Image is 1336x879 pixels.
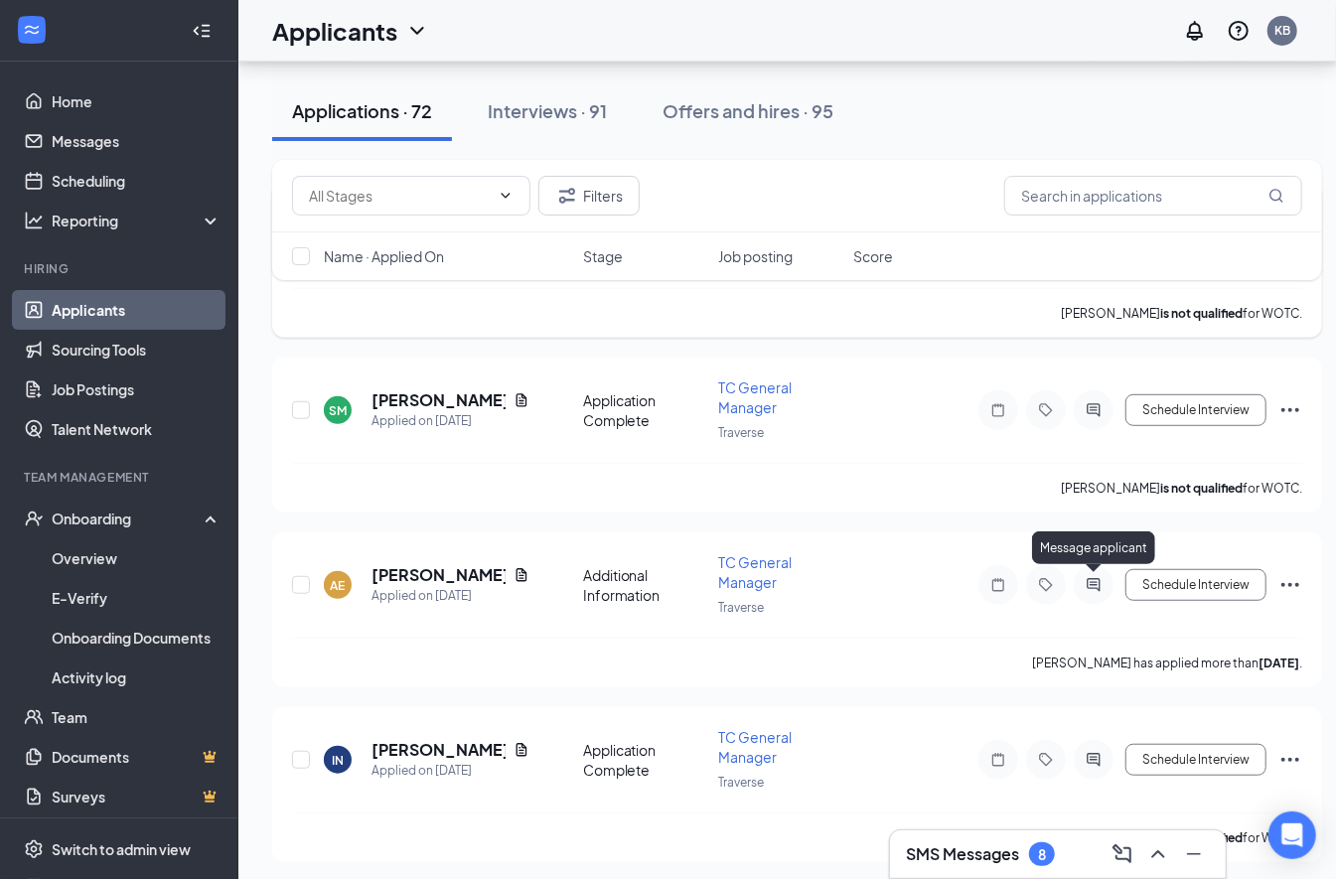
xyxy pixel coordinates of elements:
[488,98,607,123] div: Interviews · 91
[52,369,222,409] a: Job Postings
[1146,842,1170,866] svg: ChevronUp
[1160,306,1243,321] b: is not qualified
[52,330,222,369] a: Sourcing Tools
[52,509,205,528] div: Onboarding
[1142,838,1174,870] button: ChevronUp
[718,775,764,790] span: Traverse
[1082,752,1106,768] svg: ActiveChat
[52,839,191,859] div: Switch to admin view
[718,600,764,615] span: Traverse
[331,577,346,594] div: AE
[24,211,44,230] svg: Analysis
[718,378,792,416] span: TC General Manager
[272,14,397,48] h1: Applicants
[986,402,1010,418] svg: Note
[853,246,893,266] span: Score
[583,740,706,780] div: Application Complete
[1182,842,1206,866] svg: Minimize
[1111,842,1134,866] svg: ComposeMessage
[52,211,223,230] div: Reporting
[663,98,833,123] div: Offers and hires · 95
[52,409,222,449] a: Talent Network
[371,389,506,411] h5: [PERSON_NAME]
[718,246,793,266] span: Job posting
[1183,19,1207,43] svg: Notifications
[538,176,640,216] button: Filter Filters
[1038,846,1046,863] div: 8
[1082,402,1106,418] svg: ActiveChat
[371,586,529,606] div: Applied on [DATE]
[1268,188,1284,204] svg: MagnifyingGlass
[1278,748,1302,772] svg: Ellipses
[332,752,344,769] div: IN
[986,577,1010,593] svg: Note
[192,21,212,41] svg: Collapse
[1004,176,1302,216] input: Search in applications
[583,246,623,266] span: Stage
[324,246,444,266] span: Name · Applied On
[309,185,490,207] input: All Stages
[52,290,222,330] a: Applicants
[1034,402,1058,418] svg: Tag
[52,658,222,697] a: Activity log
[52,618,222,658] a: Onboarding Documents
[22,20,42,40] svg: WorkstreamLogo
[1061,480,1302,497] p: [PERSON_NAME] for WOTC.
[1032,531,1155,564] div: Message applicant
[906,843,1019,865] h3: SMS Messages
[514,392,529,408] svg: Document
[1278,398,1302,422] svg: Ellipses
[1061,305,1302,322] p: [PERSON_NAME] for WOTC.
[24,839,44,859] svg: Settings
[514,567,529,583] svg: Document
[24,509,44,528] svg: UserCheck
[1178,838,1210,870] button: Minimize
[371,564,506,586] h5: [PERSON_NAME]
[371,761,529,781] div: Applied on [DATE]
[52,578,222,618] a: E-Verify
[1107,838,1138,870] button: ComposeMessage
[514,742,529,758] svg: Document
[52,697,222,737] a: Team
[583,390,706,430] div: Application Complete
[24,469,218,486] div: Team Management
[1034,752,1058,768] svg: Tag
[1034,577,1058,593] svg: Tag
[1032,655,1302,671] p: [PERSON_NAME] has applied more than .
[329,402,347,419] div: SM
[52,777,222,816] a: SurveysCrown
[986,752,1010,768] svg: Note
[52,121,222,161] a: Messages
[718,425,764,440] span: Traverse
[24,260,218,277] div: Hiring
[1268,811,1316,859] div: Open Intercom Messenger
[52,161,222,201] a: Scheduling
[52,81,222,121] a: Home
[1082,577,1106,593] svg: ActiveChat
[1227,19,1251,43] svg: QuestionInfo
[718,553,792,591] span: TC General Manager
[1125,744,1266,776] button: Schedule Interview
[1259,656,1299,670] b: [DATE]
[1125,569,1266,601] button: Schedule Interview
[555,184,579,208] svg: Filter
[292,98,432,123] div: Applications · 72
[1274,22,1290,39] div: KB
[52,737,222,777] a: DocumentsCrown
[405,19,429,43] svg: ChevronDown
[371,739,506,761] h5: [PERSON_NAME]
[1160,481,1243,496] b: is not qualified
[52,538,222,578] a: Overview
[1125,394,1266,426] button: Schedule Interview
[498,188,514,204] svg: ChevronDown
[371,411,529,431] div: Applied on [DATE]
[718,728,792,766] span: TC General Manager
[1278,573,1302,597] svg: Ellipses
[583,565,706,605] div: Additional Information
